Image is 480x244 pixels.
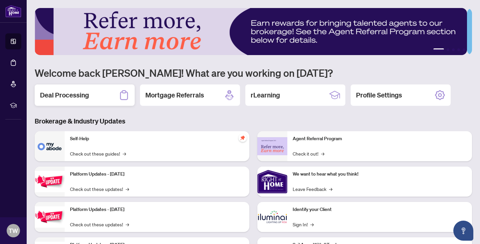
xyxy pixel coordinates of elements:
button: 5 [463,48,465,51]
span: → [329,185,332,193]
img: Platform Updates - July 21, 2025 [35,171,65,192]
img: logo [5,5,21,17]
h2: Deal Processing [40,90,89,100]
h2: Profile Settings [356,90,402,100]
p: Self-Help [70,135,244,143]
h1: Welcome back [PERSON_NAME]! What are you working on [DATE]? [35,66,472,79]
span: TW [9,226,18,235]
span: → [123,150,126,157]
button: 4 [457,48,460,51]
h2: rLearning [251,90,280,100]
button: 3 [452,48,455,51]
img: Self-Help [35,131,65,161]
img: Identify your Client [257,202,287,232]
span: → [310,221,314,228]
a: Check out these guides!→ [70,150,126,157]
span: → [126,221,129,228]
img: Agent Referral Program [257,137,287,156]
span: → [321,150,324,157]
p: We want to hear what you think! [293,171,467,178]
span: → [126,185,129,193]
img: Platform Updates - July 8, 2025 [35,206,65,227]
button: 2 [447,48,449,51]
a: Leave Feedback→ [293,185,332,193]
a: Check out these updates!→ [70,221,129,228]
h3: Brokerage & Industry Updates [35,116,472,126]
a: Check out these updates!→ [70,185,129,193]
p: Identify your Client [293,206,467,213]
img: We want to hear what you think! [257,167,287,197]
a: Check it out!→ [293,150,324,157]
p: Agent Referral Program [293,135,467,143]
span: pushpin [239,134,247,142]
p: Platform Updates - [DATE] [70,171,244,178]
img: Slide 0 [35,8,467,55]
button: Open asap [453,221,473,241]
a: Sign In!→ [293,221,314,228]
h2: Mortgage Referrals [145,90,204,100]
p: Platform Updates - [DATE] [70,206,244,213]
button: 1 [433,48,444,51]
